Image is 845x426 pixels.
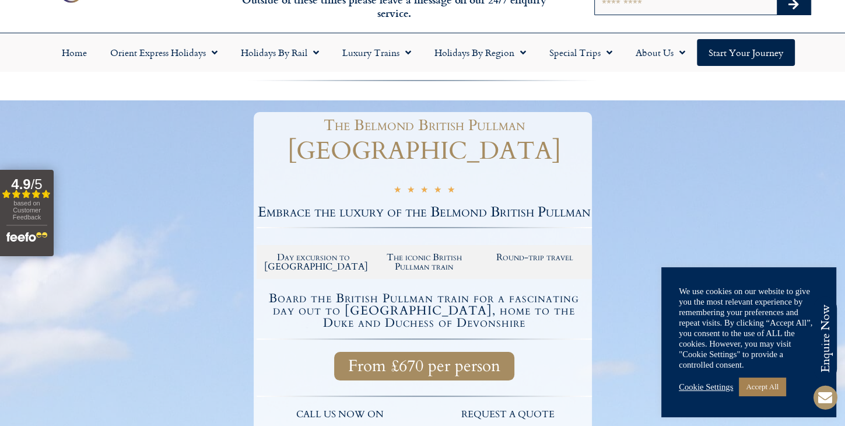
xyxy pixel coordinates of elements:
[624,39,697,66] a: About Us
[334,352,514,380] a: From £670 per person
[739,378,786,396] a: Accept All
[262,407,419,422] p: call us now on
[6,39,839,66] nav: Menu
[257,205,592,219] h2: Embrace the luxury of the Belmond British Pullman
[50,39,99,66] a: Home
[447,184,455,198] i: ★
[258,292,590,329] h4: Board the British Pullman train for a fascinating day out to [GEOGRAPHIC_DATA], home to the Duke ...
[407,184,415,198] i: ★
[485,253,584,262] h2: Round-trip travel
[420,184,428,198] i: ★
[257,139,592,163] h1: [GEOGRAPHIC_DATA]
[394,183,455,198] div: 5/5
[538,39,624,66] a: Special Trips
[229,39,331,66] a: Holidays by Rail
[264,253,363,271] h2: Day excursion to [GEOGRAPHIC_DATA]
[99,39,229,66] a: Orient Express Holidays
[348,359,500,373] span: From £670 per person
[679,286,819,370] div: We use cookies on our website to give you the most relevant experience by remembering your prefer...
[434,184,441,198] i: ★
[374,253,474,271] h2: The iconic British Pullman train
[262,118,586,133] h1: The Belmond British Pullman
[394,184,401,198] i: ★
[430,407,586,422] p: request a quote
[331,39,423,66] a: Luxury Trains
[697,39,795,66] a: Start your Journey
[423,39,538,66] a: Holidays by Region
[679,382,733,392] a: Cookie Settings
